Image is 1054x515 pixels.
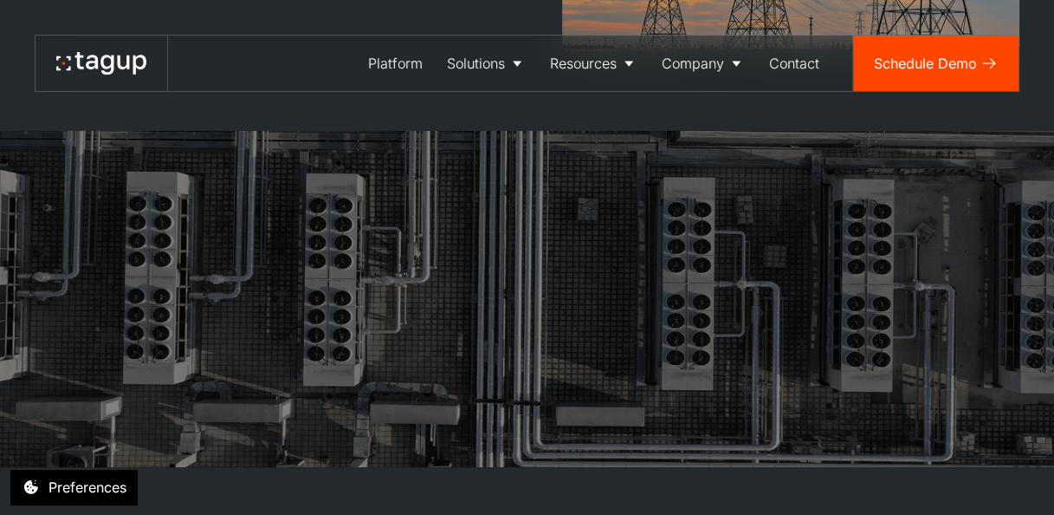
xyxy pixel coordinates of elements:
[853,36,1018,91] a: Schedule Demo
[447,53,505,74] div: Solutions
[874,53,977,74] div: Schedule Demo
[368,53,423,74] div: Platform
[435,36,538,91] a: Solutions
[769,53,819,74] div: Contact
[662,53,724,74] div: Company
[550,53,617,74] div: Resources
[48,477,126,498] div: Preferences
[356,36,435,91] a: Platform
[650,36,757,91] a: Company
[757,36,831,91] a: Contact
[538,36,650,91] a: Resources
